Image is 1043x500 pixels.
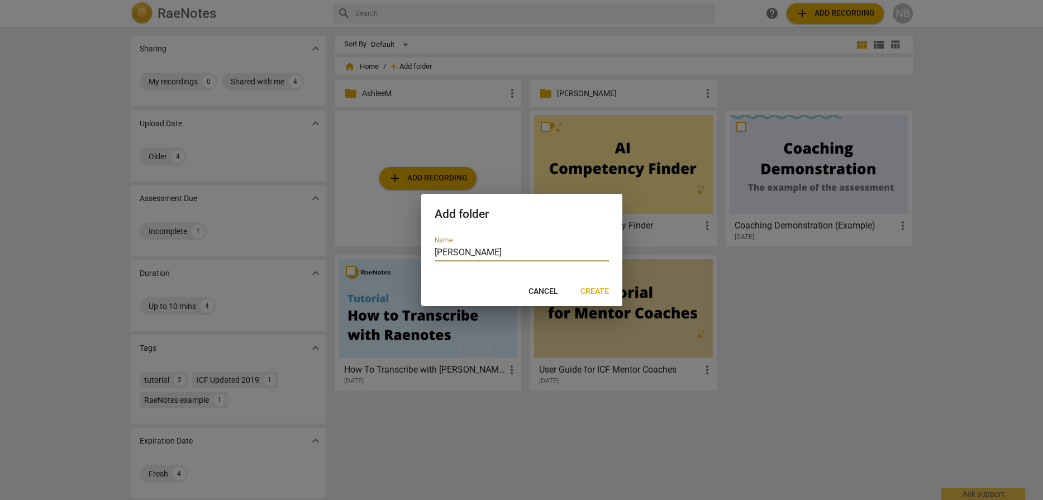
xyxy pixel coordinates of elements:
[435,207,609,221] h2: Add folder
[435,237,453,244] label: Name
[571,282,618,302] button: Create
[580,286,609,297] span: Create
[528,286,558,297] span: Cancel
[520,282,567,302] button: Cancel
